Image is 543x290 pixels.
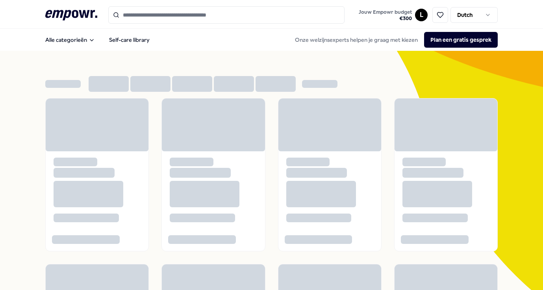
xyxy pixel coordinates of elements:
[356,7,415,23] a: Jouw Empowr budget€300
[39,32,156,48] nav: Main
[103,32,156,48] a: Self-care library
[357,7,413,23] button: Jouw Empowr budget€300
[424,32,498,48] button: Plan een gratis gesprek
[289,32,498,48] div: Onze welzijnsexperts helpen je graag met kiezen
[415,9,428,21] button: L
[359,9,412,15] span: Jouw Empowr budget
[39,32,101,48] button: Alle categorieën
[108,6,345,24] input: Search for products, categories or subcategories
[359,15,412,22] span: € 300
